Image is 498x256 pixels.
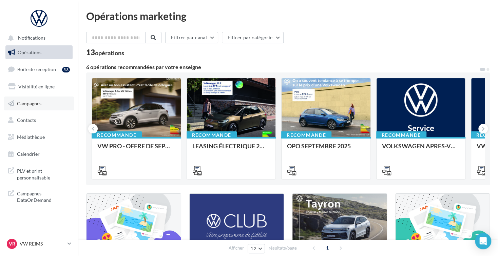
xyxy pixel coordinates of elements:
[4,62,74,77] a: Boîte de réception53
[17,189,70,204] span: Campagnes DataOnDemand
[20,240,65,247] p: VW REIMS
[187,131,237,139] div: Recommandé
[229,245,244,251] span: Afficher
[4,45,74,60] a: Opérations
[4,164,74,184] a: PLV et print personnalisable
[4,113,74,127] a: Contacts
[4,97,74,111] a: Campagnes
[18,35,45,41] span: Notifications
[17,100,41,106] span: Campagnes
[9,240,15,247] span: VR
[86,11,490,21] div: Opérations marketing
[475,233,491,249] div: Open Intercom Messenger
[269,245,297,251] span: résultats/page
[18,49,41,55] span: Opérations
[322,242,333,253] span: 1
[18,84,55,89] span: Visibilité en ligne
[17,117,36,123] span: Contacts
[376,131,426,139] div: Recommandé
[192,143,270,156] div: LEASING ÉLECTRIQUE 2025
[17,151,40,157] span: Calendrier
[251,246,256,251] span: 12
[86,64,479,70] div: 6 opérations recommandées par votre enseigne
[92,131,142,139] div: Recommandé
[62,67,70,72] div: 53
[17,134,45,140] span: Médiathèque
[5,237,73,250] a: VR VW REIMS
[86,49,124,56] div: 13
[4,130,74,144] a: Médiathèque
[95,50,124,56] div: opérations
[4,186,74,206] a: Campagnes DataOnDemand
[4,147,74,161] a: Calendrier
[17,166,70,181] span: PLV et print personnalisable
[165,32,218,43] button: Filtrer par canal
[17,66,56,72] span: Boîte de réception
[281,131,331,139] div: Recommandé
[248,244,265,253] button: 12
[287,143,365,156] div: OPO SEPTEMBRE 2025
[222,32,284,43] button: Filtrer par catégorie
[97,143,175,156] div: VW PRO - OFFRE DE SEPTEMBRE 25
[382,143,460,156] div: VOLKSWAGEN APRES-VENTE
[4,80,74,94] a: Visibilité en ligne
